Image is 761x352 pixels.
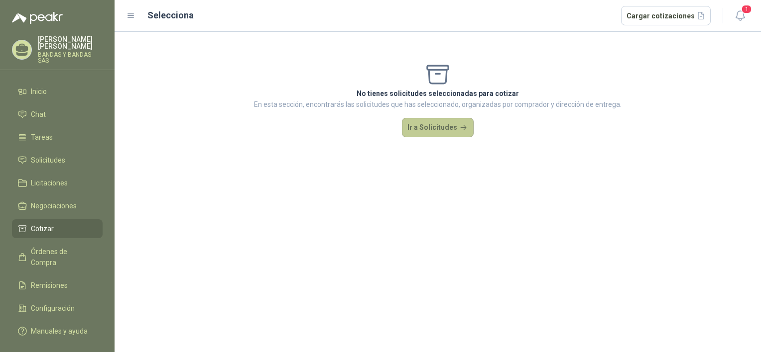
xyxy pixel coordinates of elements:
span: 1 [741,4,752,14]
button: Ir a Solicitudes [402,118,474,138]
a: Manuales y ayuda [12,322,103,341]
p: BANDAS Y BANDAS SAS [38,52,103,64]
a: Inicio [12,82,103,101]
a: Cotizar [12,219,103,238]
button: 1 [731,7,749,25]
span: Remisiones [31,280,68,291]
span: Configuración [31,303,75,314]
p: En esta sección, encontrarás las solicitudes que has seleccionado, organizadas por comprador y di... [254,99,622,110]
span: Cotizar [31,223,54,234]
p: No tienes solicitudes seleccionadas para cotizar [254,88,622,99]
a: Configuración [12,299,103,318]
a: Solicitudes [12,151,103,170]
h2: Selecciona [147,8,194,22]
span: Órdenes de Compra [31,246,93,268]
span: Licitaciones [31,177,68,188]
span: Solicitudes [31,155,65,166]
img: Logo peakr [12,12,63,24]
a: Remisiones [12,276,103,295]
button: Cargar cotizaciones [621,6,711,26]
span: Manuales y ayuda [31,326,88,337]
span: Inicio [31,86,47,97]
span: Tareas [31,132,53,143]
a: Órdenes de Compra [12,242,103,272]
a: Negociaciones [12,196,103,215]
p: [PERSON_NAME] [PERSON_NAME] [38,36,103,50]
a: Chat [12,105,103,124]
a: Licitaciones [12,174,103,192]
span: Chat [31,109,46,120]
span: Negociaciones [31,200,77,211]
a: Tareas [12,128,103,147]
